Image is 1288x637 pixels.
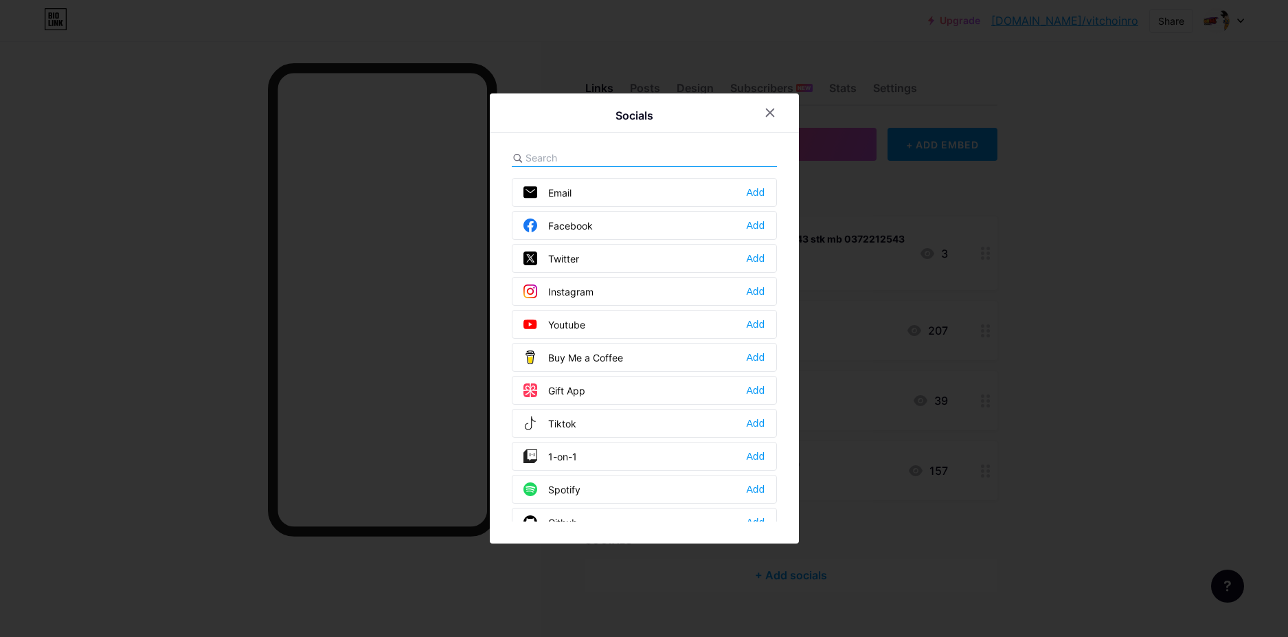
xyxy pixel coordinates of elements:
div: Add [746,449,765,463]
div: Add [746,515,765,529]
input: Search [526,150,677,165]
div: Instagram [523,284,594,298]
div: Add [746,186,765,199]
div: Github [523,515,578,529]
div: Add [746,350,765,364]
div: Socials [615,107,653,124]
div: Twitter [523,252,579,265]
div: Add [746,252,765,265]
div: Buy Me a Coffee [523,350,623,364]
div: Spotify [523,482,580,496]
div: 1-on-1 [523,449,577,463]
div: Add [746,219,765,232]
div: Add [746,284,765,298]
div: Add [746,317,765,331]
div: Add [746,482,765,496]
div: Gift App [523,383,585,397]
div: Youtube [523,317,585,331]
div: Add [746,383,765,397]
div: Tiktok [523,416,576,430]
div: Email [523,186,572,199]
div: Add [746,416,765,430]
div: Facebook [523,219,593,232]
